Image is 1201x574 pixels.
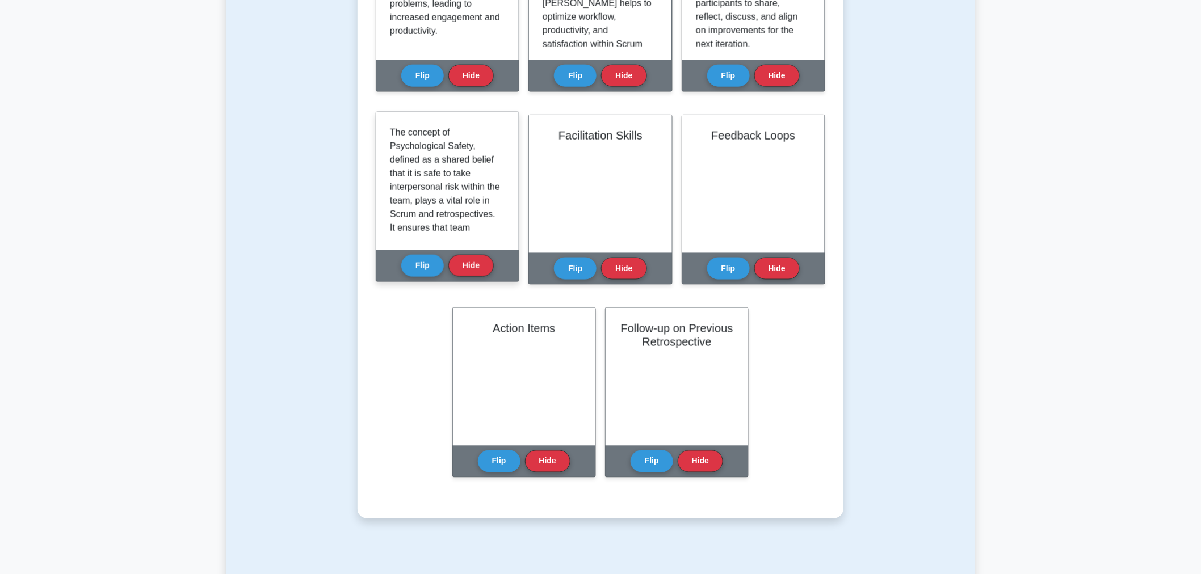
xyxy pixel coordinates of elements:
[631,450,673,472] button: Flip
[696,129,811,142] h2: Feedback Loops
[478,450,520,472] button: Flip
[678,450,723,472] button: Hide
[619,322,734,349] h2: Follow-up on Previous Retrospective
[754,65,800,87] button: Hide
[707,258,750,280] button: Flip
[401,255,444,277] button: Flip
[601,258,646,280] button: Hide
[543,129,658,142] h2: Facilitation Skills
[707,65,750,87] button: Flip
[448,65,494,87] button: Hide
[554,65,597,87] button: Flip
[401,65,444,87] button: Flip
[448,255,494,277] button: Hide
[601,65,646,87] button: Hide
[754,258,800,280] button: Hide
[467,322,582,335] h2: Action Items
[554,258,597,280] button: Flip
[390,126,501,412] p: The concept of Psychological Safety, defined as a shared belief that it is safe to take interpers...
[525,450,570,472] button: Hide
